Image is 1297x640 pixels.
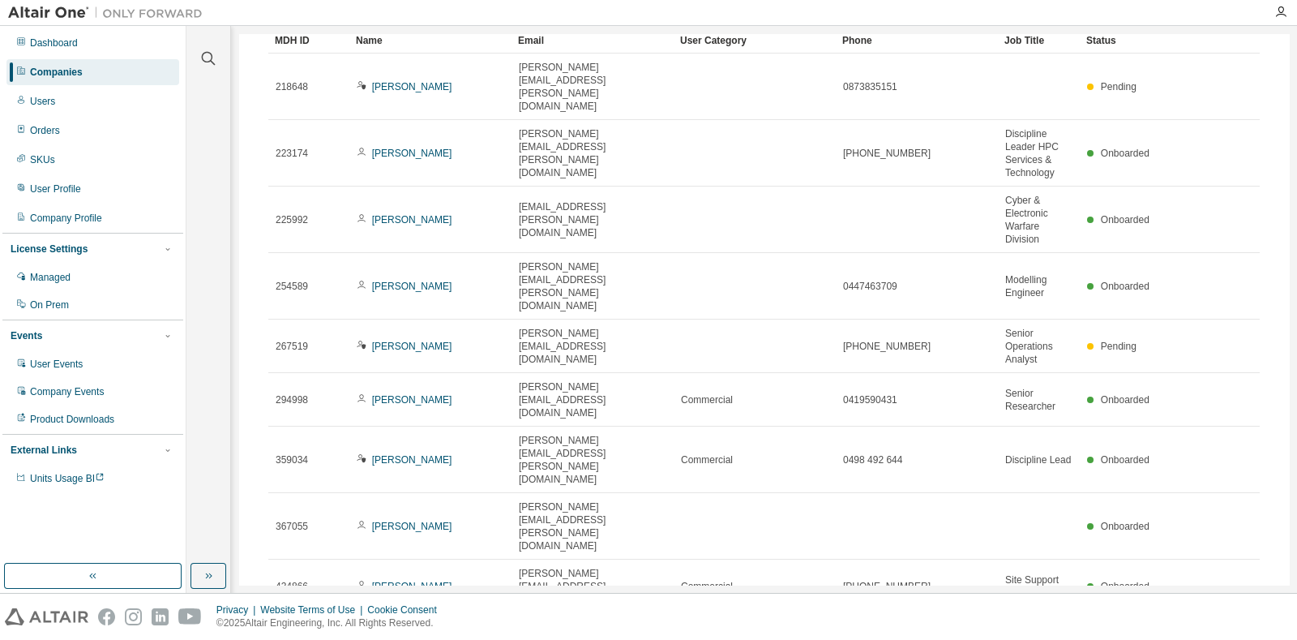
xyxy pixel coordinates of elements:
[372,454,452,466] a: [PERSON_NAME]
[11,243,88,256] div: License Settings
[1101,281,1149,292] span: Onboarded
[30,95,55,108] div: Users
[276,393,308,406] span: 294998
[30,124,60,137] div: Orders
[1101,214,1149,226] span: Onboarded
[30,153,55,166] div: SKUs
[1101,454,1149,466] span: Onboarded
[276,580,308,593] span: 434866
[519,61,666,113] span: [PERSON_NAME][EMAIL_ADDRESS][PERSON_NAME][DOMAIN_NAME]
[519,500,666,552] span: [PERSON_NAME][EMAIL_ADDRESS][PERSON_NAME][DOMAIN_NAME]
[519,127,666,179] span: [PERSON_NAME][EMAIL_ADDRESS][PERSON_NAME][DOMAIN_NAME]
[1004,28,1073,54] div: Job Title
[11,444,77,457] div: External Links
[276,340,308,353] span: 267519
[30,183,81,195] div: User Profile
[519,567,666,606] span: [PERSON_NAME][EMAIL_ADDRESS][DOMAIN_NAME]
[30,37,78,49] div: Dashboard
[1005,127,1072,179] span: Discipline Leader HPC Services & Technology
[843,580,931,593] span: [PHONE_NUMBER]
[1005,453,1071,466] span: Discipline Lead
[1005,194,1072,246] span: Cyber & Electronic Warfare Division
[372,521,452,532] a: [PERSON_NAME]
[8,5,211,21] img: Altair One
[1086,28,1154,54] div: Status
[30,66,83,79] div: Companies
[372,148,452,159] a: [PERSON_NAME]
[216,603,260,616] div: Privacy
[518,28,667,54] div: Email
[1005,387,1072,413] span: Senior Researcher
[680,28,829,54] div: User Category
[843,393,897,406] span: 0419590431
[681,580,733,593] span: Commercial
[372,341,452,352] a: [PERSON_NAME]
[30,385,104,398] div: Company Events
[30,413,114,426] div: Product Downloads
[681,453,733,466] span: Commercial
[519,434,666,486] span: [PERSON_NAME][EMAIL_ADDRESS][PERSON_NAME][DOMAIN_NAME]
[30,473,105,484] span: Units Usage BI
[519,327,666,366] span: [PERSON_NAME][EMAIL_ADDRESS][DOMAIN_NAME]
[1101,148,1149,159] span: Onboarded
[1101,394,1149,406] span: Onboarded
[519,200,666,239] span: [EMAIL_ADDRESS][PERSON_NAME][DOMAIN_NAME]
[30,299,69,311] div: On Prem
[842,28,991,54] div: Phone
[1005,273,1072,299] span: Modelling Engineer
[1101,341,1136,352] span: Pending
[30,271,71,284] div: Managed
[260,603,367,616] div: Website Terms of Use
[276,280,308,293] span: 254589
[1005,573,1072,599] span: Site Support Technician
[519,260,666,312] span: [PERSON_NAME][EMAIL_ADDRESS][PERSON_NAME][DOMAIN_NAME]
[11,329,42,342] div: Events
[275,28,343,54] div: MDH ID
[276,213,308,226] span: 225992
[1101,521,1149,532] span: Onboarded
[372,581,452,592] a: [PERSON_NAME]
[125,608,142,625] img: instagram.svg
[216,616,447,630] p: © 2025 Altair Engineering, Inc. All Rights Reserved.
[1101,581,1149,592] span: Onboarded
[372,281,452,292] a: [PERSON_NAME]
[843,340,931,353] span: [PHONE_NUMBER]
[1005,327,1072,366] span: Senior Operations Analyst
[30,212,102,225] div: Company Profile
[356,28,505,54] div: Name
[98,608,115,625] img: facebook.svg
[30,358,83,371] div: User Events
[372,394,452,406] a: [PERSON_NAME]
[372,81,452,92] a: [PERSON_NAME]
[276,453,308,466] span: 359034
[178,608,202,625] img: youtube.svg
[843,280,897,293] span: 0447463709
[367,603,446,616] div: Cookie Consent
[152,608,169,625] img: linkedin.svg
[843,453,902,466] span: 0498 492 644
[276,147,308,160] span: 223174
[1101,81,1136,92] span: Pending
[276,80,308,93] span: 218648
[5,608,88,625] img: altair_logo.svg
[681,393,733,406] span: Commercial
[276,520,308,533] span: 367055
[372,214,452,226] a: [PERSON_NAME]
[519,380,666,419] span: [PERSON_NAME][EMAIL_ADDRESS][DOMAIN_NAME]
[843,147,931,160] span: [PHONE_NUMBER]
[843,80,897,93] span: 0873835151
